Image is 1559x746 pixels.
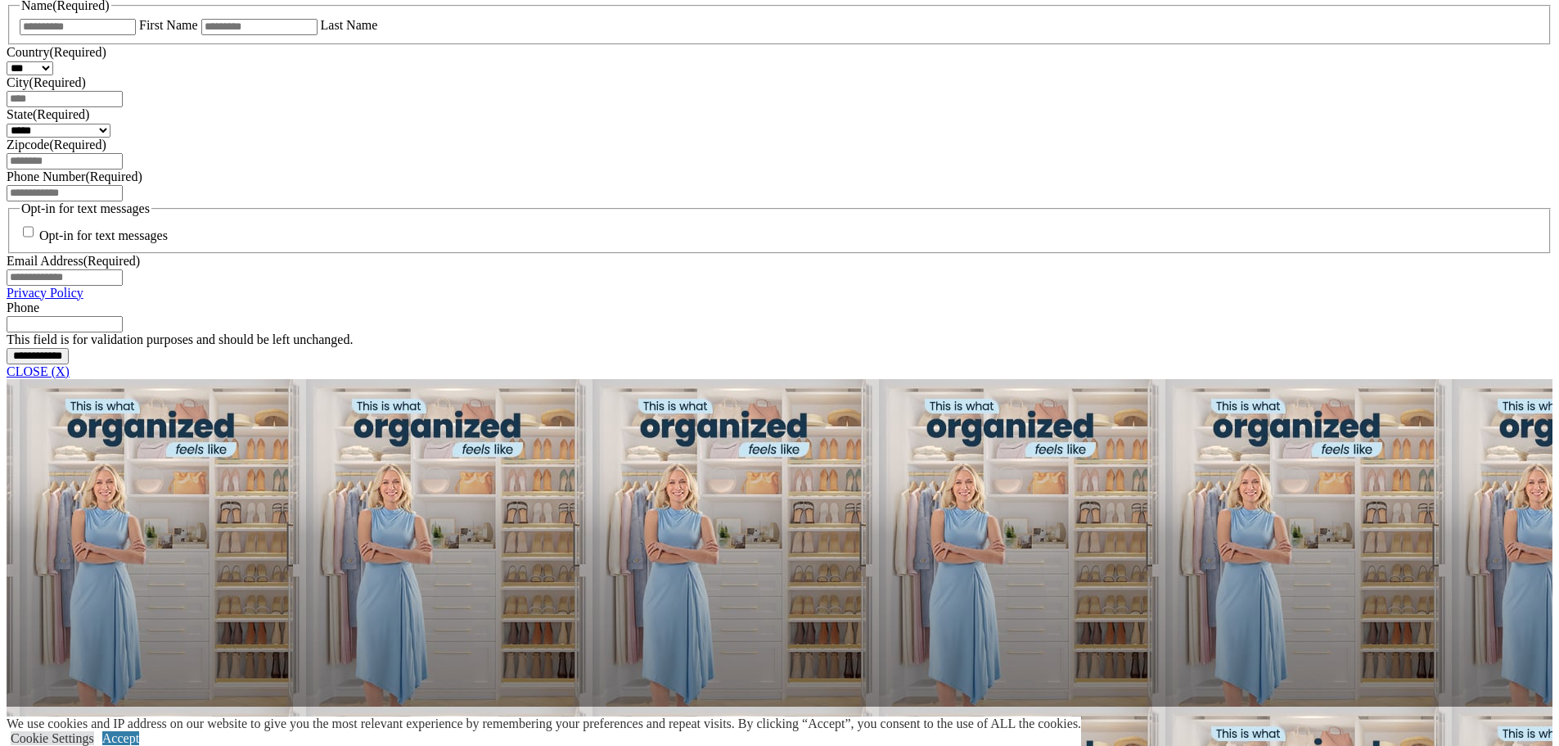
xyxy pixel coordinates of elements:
[39,229,168,243] label: Opt-in for text messages
[7,301,39,314] label: Phone
[321,18,378,32] label: Last Name
[11,731,94,745] a: Cookie Settings
[49,45,106,59] span: (Required)
[33,107,89,121] span: (Required)
[83,254,140,268] span: (Required)
[7,332,1552,347] div: This field is for validation purposes and should be left unchanged.
[102,731,139,745] a: Accept
[7,170,142,183] label: Phone Number
[7,45,106,59] label: Country
[7,138,106,151] label: Zipcode
[7,75,86,89] label: City
[7,717,1081,731] div: We use cookies and IP address on our website to give you the most relevant experience by remember...
[29,75,86,89] span: (Required)
[7,107,89,121] label: State
[85,170,142,183] span: (Required)
[139,18,198,32] label: First Name
[7,254,140,268] label: Email Address
[20,201,151,216] legend: Opt-in for text messages
[7,364,70,378] a: CLOSE (X)
[7,286,83,300] a: Privacy Policy
[49,138,106,151] span: (Required)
